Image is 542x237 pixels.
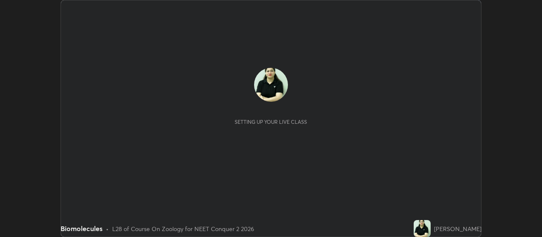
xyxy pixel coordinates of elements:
div: [PERSON_NAME] [434,224,481,233]
div: Biomolecules [61,223,102,234]
div: • [106,224,109,233]
div: Setting up your live class [235,119,307,125]
img: 0347c7502dd04f17958bae7697f24a18.jpg [414,220,431,237]
div: L28 of Course On Zoology for NEET Conquer 2 2026 [112,224,254,233]
img: 0347c7502dd04f17958bae7697f24a18.jpg [254,68,288,102]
